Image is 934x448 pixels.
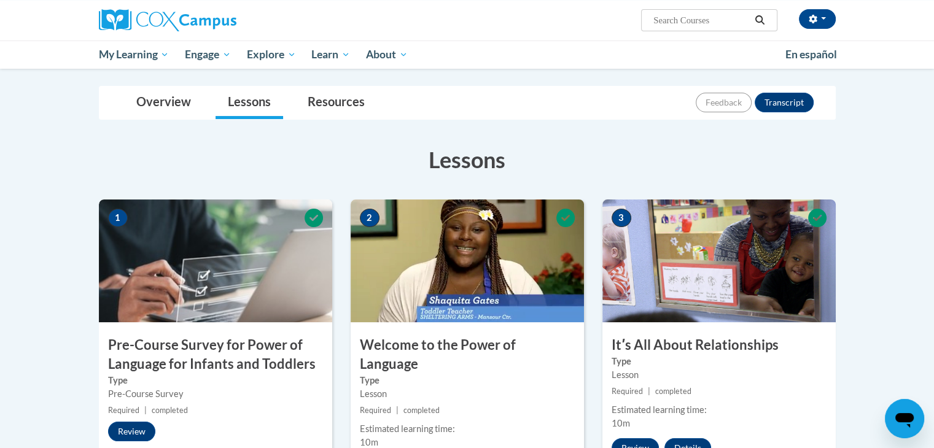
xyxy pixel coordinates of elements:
a: My Learning [91,41,177,69]
h3: Itʹs All About Relationships [602,336,836,355]
div: Main menu [80,41,854,69]
a: About [358,41,416,69]
a: Lessons [216,87,283,119]
span: 2 [360,209,379,227]
span: Required [612,387,643,396]
h3: Welcome to the Power of Language [351,336,584,374]
a: Overview [124,87,203,119]
button: Account Settings [799,9,836,29]
span: Explore [247,47,296,62]
button: Search [750,13,769,28]
div: Pre-Course Survey [108,387,323,401]
label: Type [612,355,827,368]
span: My Learning [98,47,169,62]
div: Estimated learning time: [360,422,575,436]
span: completed [152,406,188,415]
img: Cox Campus [99,9,236,31]
a: En español [777,42,845,68]
span: 3 [612,209,631,227]
img: Course Image [99,199,332,322]
h3: Pre-Course Survey for Power of Language for Infants and Toddlers [99,336,332,374]
span: | [144,406,147,415]
span: completed [655,387,691,396]
input: Search Courses [652,13,750,28]
button: Feedback [696,93,752,112]
div: Estimated learning time: [612,403,827,417]
a: Cox Campus [99,9,332,31]
iframe: Button to launch messaging window [885,399,924,438]
span: completed [403,406,440,415]
label: Type [108,374,323,387]
span: 10m [612,418,630,428]
label: Type [360,374,575,387]
span: Required [360,406,391,415]
span: | [648,387,650,396]
span: Engage [185,47,231,62]
button: Transcript [755,93,814,112]
span: 1 [108,209,128,227]
span: About [366,47,408,62]
a: Resources [295,87,377,119]
div: Lesson [612,368,827,382]
span: Required [108,406,139,415]
a: Engage [177,41,239,69]
img: Course Image [351,199,584,322]
img: Course Image [602,199,836,322]
h3: Lessons [99,144,836,175]
span: 10m [360,437,378,447]
span: Learn [311,47,350,62]
span: | [396,406,399,415]
div: Lesson [360,387,575,401]
button: Review [108,422,155,441]
a: Explore [239,41,304,69]
span: En español [785,48,837,61]
a: Learn [303,41,358,69]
